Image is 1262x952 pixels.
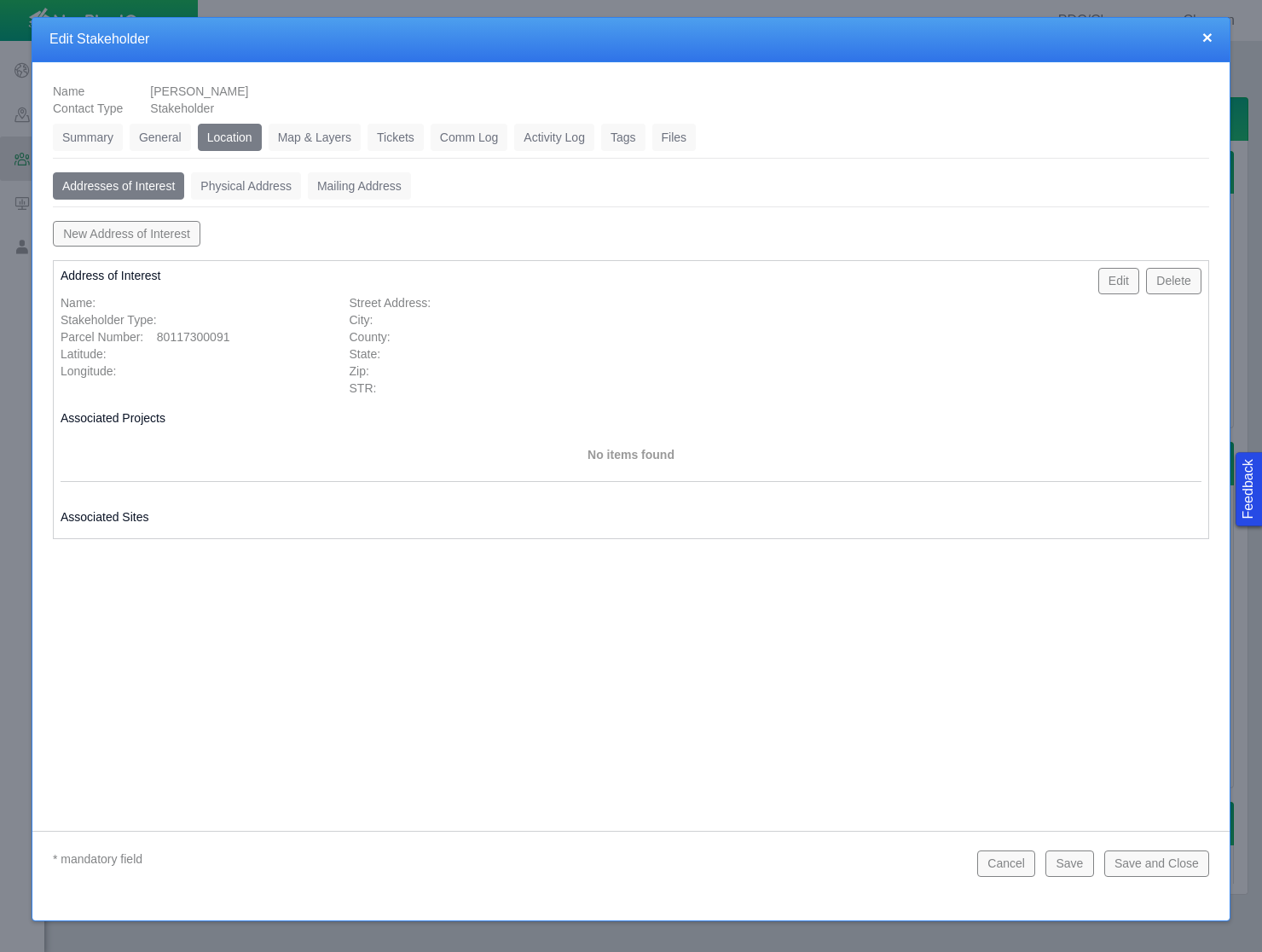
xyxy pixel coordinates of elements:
span: [PERSON_NAME] [150,84,248,98]
a: Map & Layers [269,124,361,151]
span: Parcel Number: [61,330,143,344]
h5: Associated Sites [61,509,1201,525]
span: Stakeholder Type: [61,313,157,327]
span: Street Address: [350,296,431,310]
a: Tickets [368,124,424,151]
span: Longitude: [61,364,116,378]
a: Addresses of Interest [53,172,184,200]
span: Latitude: [61,347,107,361]
a: Summary [53,124,123,151]
span: County: [350,330,391,344]
button: Save and Close [1104,850,1209,876]
label: No items found [588,446,674,463]
button: Save [1045,850,1093,876]
button: Delete [1146,268,1201,293]
a: Mailing Address [308,172,411,200]
span: Name [53,84,84,98]
a: Physical Address [191,172,301,200]
span: Stakeholder [150,102,214,115]
span: Contact Type [53,102,123,115]
span: STR: [350,381,377,395]
h5: Associated Projects [61,410,1201,426]
a: General [130,124,191,151]
span: Zip: [350,364,369,378]
span: City: [350,313,373,327]
button: Edit [1098,268,1140,293]
span: * mandatory field [53,852,142,866]
span: 80117300091 [157,330,230,344]
span: State: [350,347,381,361]
h4: Edit Stakeholder [49,31,1213,49]
a: Activity Log [514,124,594,151]
a: Tags [601,124,645,151]
button: New Address of Interest [53,221,200,247]
span: Name: [61,296,96,310]
h5: Address of Interest [61,268,624,283]
a: Location [198,124,262,151]
button: close [1202,28,1213,46]
a: Files [652,124,697,151]
a: Comm Log [431,124,507,151]
button: Cancel [977,850,1035,876]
